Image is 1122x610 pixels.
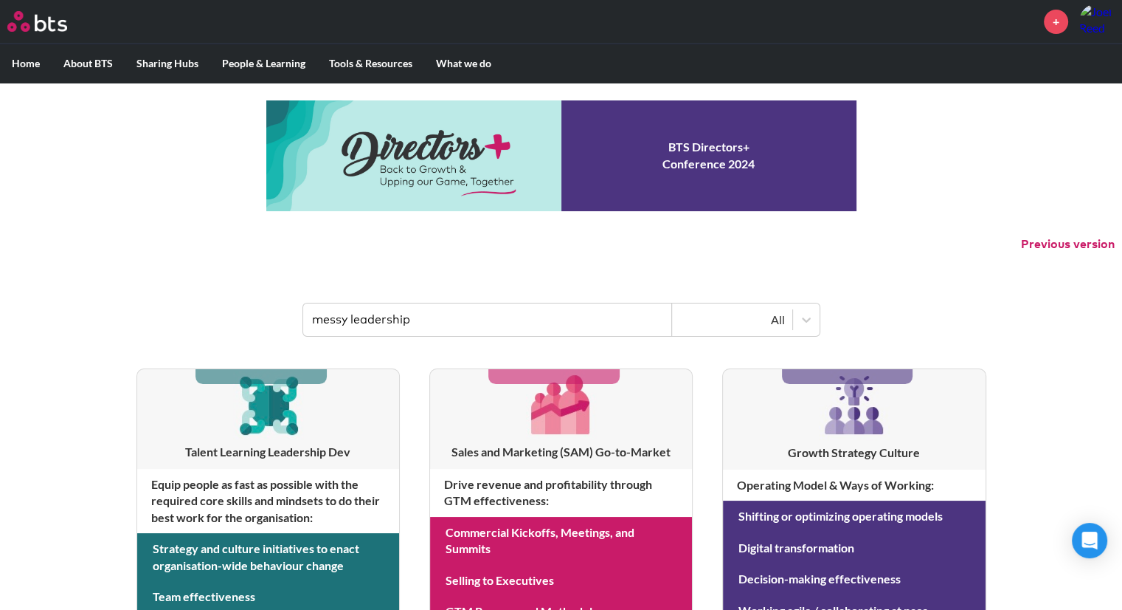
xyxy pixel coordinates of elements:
h3: Growth Strategy Culture [723,445,985,461]
h3: Talent Learning Leadership Dev [137,444,399,460]
h3: Sales and Marketing (SAM) Go-to-Market [430,444,692,460]
input: Find contents, pages and demos... [303,304,672,336]
label: People & Learning [210,44,317,83]
h4: Operating Model & Ways of Working : [723,470,985,501]
label: Sharing Hubs [125,44,210,83]
a: Conference 2024 [266,100,856,211]
img: [object Object] [819,369,890,440]
label: About BTS [52,44,125,83]
img: [object Object] [233,369,303,439]
a: + [1044,10,1068,34]
label: Tools & Resources [317,44,424,83]
img: [object Object] [526,369,596,439]
div: Open Intercom Messenger [1072,523,1107,558]
a: Profile [1079,4,1115,39]
img: Joel Reed [1079,4,1115,39]
label: What we do [424,44,503,83]
h4: Equip people as fast as possible with the required core skills and mindsets to do their best work... [137,469,399,533]
button: Previous version [1021,236,1115,253]
h4: Drive revenue and profitability through GTM effectiveness : [430,469,692,517]
a: Go home [7,11,94,32]
div: All [679,312,785,328]
img: BTS Logo [7,11,67,32]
